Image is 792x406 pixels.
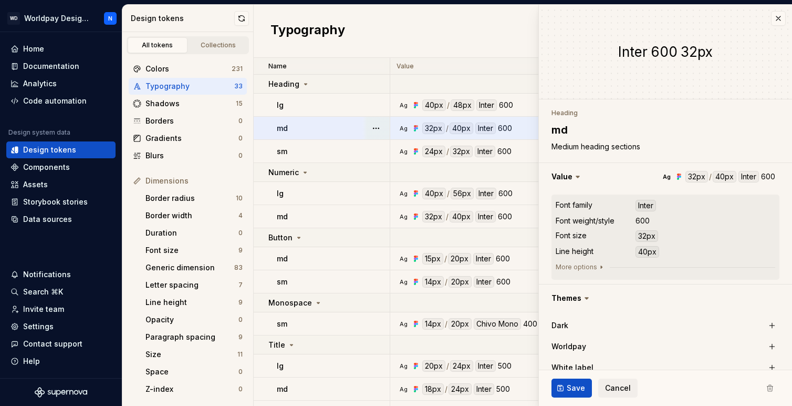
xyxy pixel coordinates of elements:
div: Ag [399,147,408,156]
div: Design tokens [23,145,76,155]
textarea: md [549,120,777,139]
label: Worldpay [551,341,586,352]
a: Colors231 [129,60,247,77]
div: Inter 600 32px [539,43,792,61]
p: md [277,211,288,222]
p: Numeric [268,167,299,178]
div: Typography [145,81,234,92]
button: WDWorldpay Design SystemN [2,7,120,29]
label: Dark [551,320,568,331]
div: 600 [498,123,512,134]
a: Invite team [6,301,116,318]
div: 11 [237,350,243,359]
div: 600 [635,216,650,226]
div: Line height [145,297,238,308]
div: 9 [238,246,243,255]
div: 0 [238,385,243,393]
div: Ag [399,212,408,221]
div: 0 [238,229,243,237]
div: 24px [422,146,445,157]
div: 24px [449,383,472,395]
div: N [108,14,112,23]
div: / [445,318,447,330]
div: 600 [498,188,513,199]
div: / [446,211,449,222]
h2: Typography [270,22,345,40]
a: Gradients0 [129,130,247,147]
div: Home [23,44,44,54]
div: 20px [448,253,471,265]
div: Inter [475,211,496,222]
div: 18px [422,383,444,395]
div: Inter [635,200,656,211]
p: Value [397,62,414,70]
div: / [445,276,447,288]
div: Ag [399,101,408,109]
div: Inter [476,99,497,111]
div: 40px [450,211,473,222]
div: / [446,360,449,372]
div: 32px [635,230,658,242]
div: Border width [145,210,238,221]
div: 7 [238,281,243,289]
div: 600 [498,211,512,222]
p: lg [277,188,284,199]
div: Borders [145,116,238,126]
div: Notifications [23,269,71,280]
div: / [447,188,450,199]
p: md [277,384,288,394]
a: Blurs0 [129,147,247,164]
div: Inter [474,383,494,395]
a: Borders0 [129,113,247,129]
div: Generic dimension [145,262,234,273]
button: Save [551,379,592,398]
p: Name [268,62,287,70]
div: Blurs [145,150,238,161]
a: Space0 [141,363,247,380]
div: 32px [422,123,445,134]
span: Cancel [605,383,631,393]
div: Font size [145,245,238,256]
a: Letter spacing7 [141,277,247,293]
div: / [447,99,450,111]
div: WD [7,12,20,25]
div: Ag [399,189,408,198]
div: 600 [497,146,512,157]
div: / [445,383,447,395]
a: Storybook stories [6,194,116,210]
div: 33 [234,82,243,90]
div: 9 [238,298,243,307]
p: lg [277,100,284,110]
div: Font size [556,230,587,241]
div: 500 [498,360,512,372]
div: Shadows [145,98,236,109]
div: Gradients [145,133,238,144]
div: 500 [496,383,510,395]
div: Font weight/style [556,216,614,226]
button: Help [6,353,116,370]
div: 0 [238,134,243,143]
a: Design tokens [6,141,116,158]
div: Space [145,367,238,377]
a: Line height9 [141,294,247,311]
div: 15px [422,253,443,265]
div: Ag [399,320,408,328]
svg: Supernova Logo [35,387,87,398]
div: Search ⌘K [23,287,63,297]
div: Inter [475,360,496,372]
div: Ag [399,362,408,370]
div: Inter [476,188,496,199]
button: More options [556,263,606,271]
div: Line height [556,246,593,257]
a: Font size9 [141,242,247,259]
div: 400 [523,318,537,330]
div: Inter [473,253,494,265]
div: Ag [662,172,671,181]
div: 15 [236,99,243,108]
div: Chivo Mono [474,318,521,330]
div: 4 [238,211,243,220]
div: Storybook stories [23,197,88,207]
div: 14px [422,276,444,288]
a: Home [6,40,116,57]
div: Worldpay Design System [24,13,91,24]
